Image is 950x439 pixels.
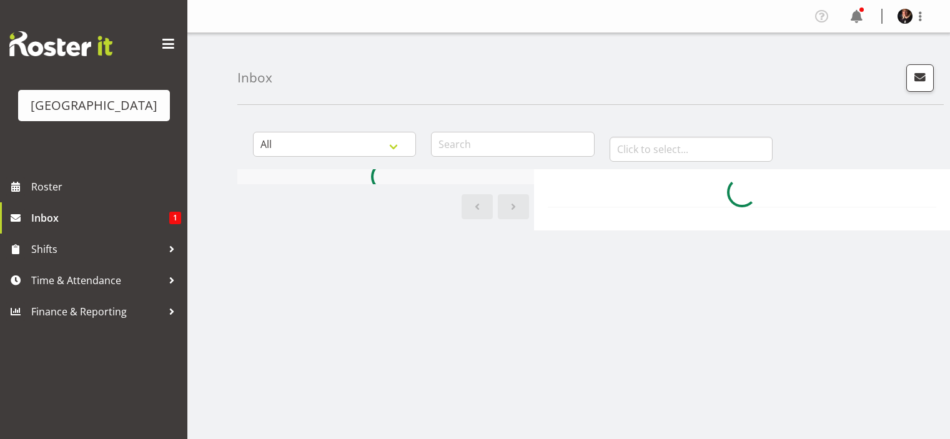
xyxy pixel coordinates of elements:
span: Inbox [31,209,169,227]
span: 1 [169,212,181,224]
span: Shifts [31,240,162,259]
div: [GEOGRAPHIC_DATA] [31,96,157,115]
span: Time & Attendance [31,271,162,290]
a: Previous page [462,194,493,219]
span: Finance & Reporting [31,302,162,321]
span: Roster [31,177,181,196]
a: Next page [498,194,529,219]
h4: Inbox [237,71,272,85]
input: Search [431,132,594,157]
img: michelle-englehardt77a61dd232cbae36c93d4705c8cf7ee3.png [898,9,913,24]
img: Rosterit website logo [9,31,112,56]
input: Click to select... [610,137,773,162]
